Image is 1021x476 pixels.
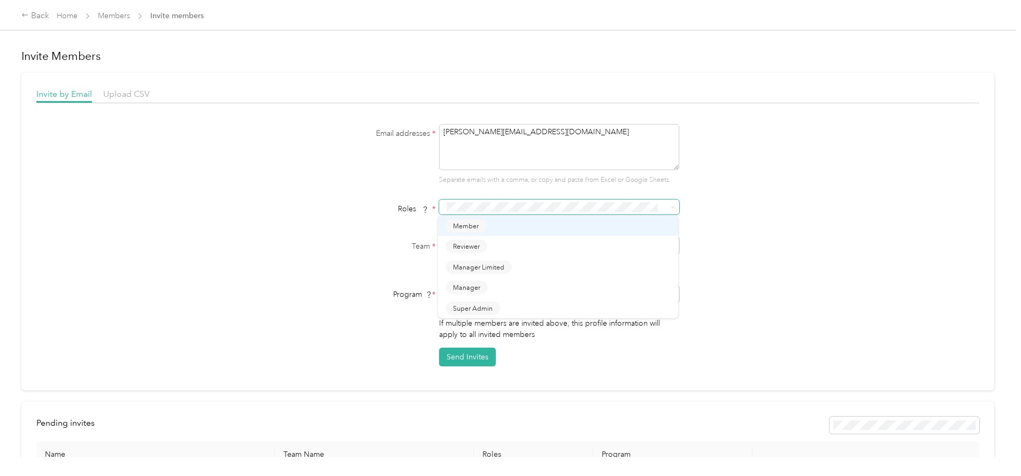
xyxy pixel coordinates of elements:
[453,242,480,251] span: Reviewer
[446,219,486,233] button: Member
[302,128,436,139] label: Email addresses
[446,260,512,274] button: Manager Limited
[36,418,95,428] span: Pending invites
[36,417,979,434] div: info-bar
[57,11,78,20] a: Home
[36,89,92,99] span: Invite by Email
[439,318,679,340] p: If multiple members are invited above, this profile information will apply to all invited members
[275,441,474,468] th: Team Name
[446,302,500,315] button: Super Admin
[21,49,994,64] h1: Invite Members
[453,221,479,231] span: Member
[961,416,1021,476] iframe: Everlance-gr Chat Button Frame
[830,417,979,434] div: Resend all invitations
[302,289,436,300] div: Program
[302,241,436,252] label: Team
[98,11,130,20] a: Members
[439,124,679,170] textarea: [PERSON_NAME][EMAIL_ADDRESS][DOMAIN_NAME]
[439,175,679,185] p: Separate emails with a comma, or copy and paste from Excel or Google Sheets.
[103,89,150,99] span: Upload CSV
[453,262,504,272] span: Manager Limited
[474,441,593,468] th: Roles
[150,10,204,21] span: Invite members
[36,441,275,468] th: Name
[446,281,488,294] button: Manager
[453,283,480,293] span: Manager
[593,441,753,468] th: Program
[453,303,493,313] span: Super Admin
[36,417,102,434] div: left-menu
[446,240,487,253] button: Reviewer
[394,201,432,217] span: Roles
[439,348,496,366] button: Send Invites
[21,10,49,22] div: Back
